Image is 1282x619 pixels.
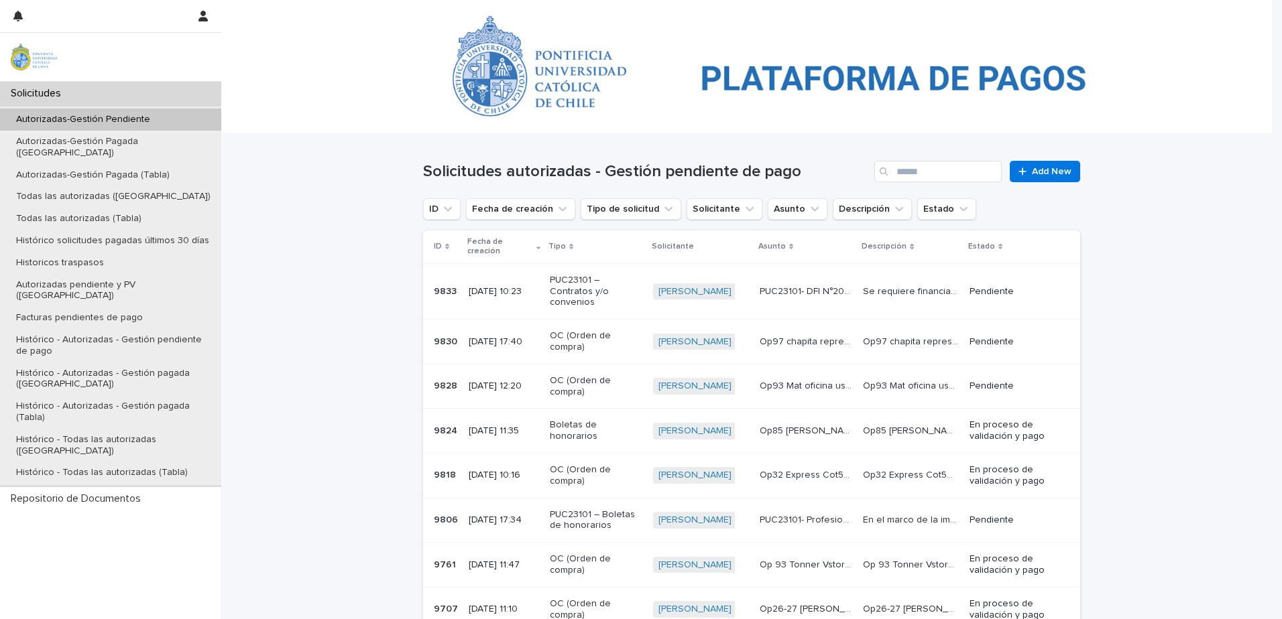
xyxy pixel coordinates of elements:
[970,286,1059,297] p: Pendiente
[5,492,152,505] p: Repositorio de Documentos
[5,279,221,302] p: Autorizadas pendiente y PV ([GEOGRAPHIC_DATA])
[760,467,855,481] p: Op32 Express Cot5602
[5,401,221,423] p: Histórico - Autorizadas - Gestión pagada (Tabla)
[760,512,855,526] p: PUC23101- Profesional Redacción GVT - Boleta N°1
[423,3,471,18] a: Solicitudes
[760,423,855,437] p: Op85 Bruna Benso BH48
[423,453,1080,498] tr: 98189818 [DATE] 10:16OC (Orden de compra)[PERSON_NAME] Op32 Express Cot5602Op32 Express Cot5602 O...
[5,213,152,224] p: Todas las autorizadas (Tabla)
[423,543,1080,588] tr: 97619761 [DATE] 11:47OC (Orden de compra)[PERSON_NAME] Op 93 Tonner Vstore cot Nº 045Op 93 Tonner...
[550,464,642,487] p: OC (Orden de compra)
[658,559,732,571] a: [PERSON_NAME]
[760,378,855,392] p: Op93 Mat oficina uso constante DIMERC
[550,419,642,442] p: Boletas de honorarios
[874,161,1002,182] input: Search
[581,198,681,220] button: Tipo de solicitud
[652,239,694,254] p: Solicitante
[658,336,732,348] a: [PERSON_NAME]
[658,286,732,297] a: [PERSON_NAME]
[469,514,539,526] p: [DATE] 17:34
[968,239,995,254] p: Estado
[5,434,221,457] p: Histórico - Todas las autorizadas ([GEOGRAPHIC_DATA])
[469,470,539,481] p: [DATE] 10:16
[658,470,732,481] a: [PERSON_NAME]
[550,509,642,532] p: PUC23101 – Boletas de honorarios
[466,198,575,220] button: Fecha de creación
[11,44,57,70] img: iqsleoUpQLaG7yz5l0jK
[5,114,161,125] p: Autorizadas-Gestión Pendiente
[658,514,732,526] a: [PERSON_NAME]
[687,198,762,220] button: Solicitante
[970,514,1059,526] p: Pendiente
[970,553,1059,576] p: En proceso de validación y pago
[760,283,855,297] p: PUC23101- DFI N°20- Mantención curso postgrado SOL3040
[434,557,459,571] p: 9761
[970,419,1059,442] p: En proceso de validación y pago
[5,257,115,269] p: Historicos traspasos
[863,467,961,481] p: Op32 Express Cot5602
[434,467,459,481] p: 9818
[5,312,154,324] p: Facturas pendientes de pago
[423,162,869,182] h1: Solicitudes autorizadas - Gestión pendiente de pago
[434,601,461,615] p: 9707
[760,601,855,615] p: Op26-27 Sophie Cot 1634
[469,604,539,615] p: [DATE] 11:10
[863,601,961,615] p: Op26-27 Sophie Cot 1634
[423,498,1080,543] tr: 98069806 [DATE] 17:34PUC23101 – Boletas de honorarios[PERSON_NAME] PUC23101- Profesional Redacció...
[550,330,642,353] p: OC (Orden de compra)
[658,425,732,437] a: [PERSON_NAME]
[434,378,460,392] p: 9828
[423,198,461,220] button: ID
[863,283,961,297] p: Se requiere financiamiento para cubrir la mantención parcial de nueve estudiantes que viajarán de...
[5,169,180,181] p: Autorizadas-Gestión Pagada (Tabla)
[760,334,855,348] p: Op97 chapita representación PAR Qactus oct
[467,234,533,259] p: Fecha de creación
[5,87,72,100] p: Solicitudes
[863,557,961,571] p: Op 93 Tonner Vstore cot Nº 045
[486,3,626,18] p: Autorizadas-Gestión Pendiente
[970,336,1059,348] p: Pendiente
[758,239,786,254] p: Asunto
[469,559,539,571] p: [DATE] 11:47
[768,198,827,220] button: Asunto
[5,368,221,391] p: Histórico - Autorizadas - Gestión pagada ([GEOGRAPHIC_DATA])
[550,375,642,398] p: OC (Orden de compra)
[970,381,1059,392] p: Pendiente
[1032,167,1071,176] span: Add New
[469,381,539,392] p: [DATE] 12:20
[434,423,460,437] p: 9824
[469,286,539,297] p: [DATE] 10:23
[434,512,461,526] p: 9806
[548,239,566,254] p: Tipo
[5,235,220,247] p: Histórico solicitudes pagadas últimos 30 días
[550,275,642,308] p: PUC23101 – Contratos y/o convenios
[917,198,976,220] button: Estado
[434,334,460,348] p: 9830
[469,336,539,348] p: [DATE] 17:40
[658,604,732,615] a: [PERSON_NAME]
[5,136,221,159] p: Autorizadas-Gestión Pagada ([GEOGRAPHIC_DATA])
[833,198,912,220] button: Descripción
[863,512,961,526] p: En el marco de la implementación del Convenio PUC23101, se solicita la contratación de María Jesú...
[434,239,442,254] p: ID
[434,283,459,297] p: 9833
[658,381,732,392] a: [PERSON_NAME]
[5,191,221,202] p: Todas las autorizadas ([GEOGRAPHIC_DATA])
[863,334,961,348] p: Op97 chapita representación PAR Qactus oct
[423,364,1080,409] tr: 98289828 [DATE] 12:20OC (Orden de compra)[PERSON_NAME] Op93 Mat oficina uso constante DIMERCOp93 ...
[760,557,855,571] p: Op 93 Tonner Vstore cot Nº 045
[863,378,961,392] p: Op93 Mat oficina uso constante DIMERC
[423,263,1080,319] tr: 98339833 [DATE] 10:23PUC23101 – Contratos y/o convenios[PERSON_NAME] PUC23101- DFI N°20- Mantenci...
[5,334,221,357] p: Histórico - Autorizadas - Gestión pendiente de pago
[862,239,907,254] p: Descripción
[1010,161,1080,182] a: Add New
[5,467,198,478] p: Histórico - Todas las autorizadas (Tabla)
[423,320,1080,364] tr: 98309830 [DATE] 17:40OC (Orden de compra)[PERSON_NAME] Op97 chapita representación PAR Qactus oct...
[469,425,539,437] p: [DATE] 11:35
[423,409,1080,454] tr: 98249824 [DATE] 11:35Boletas de honorarios[PERSON_NAME] Op85 [PERSON_NAME] BH48Op85 [PERSON_NAME]...
[970,464,1059,487] p: En proceso de validación y pago
[550,553,642,576] p: OC (Orden de compra)
[863,423,961,437] p: Op85 Bruna Benso BH48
